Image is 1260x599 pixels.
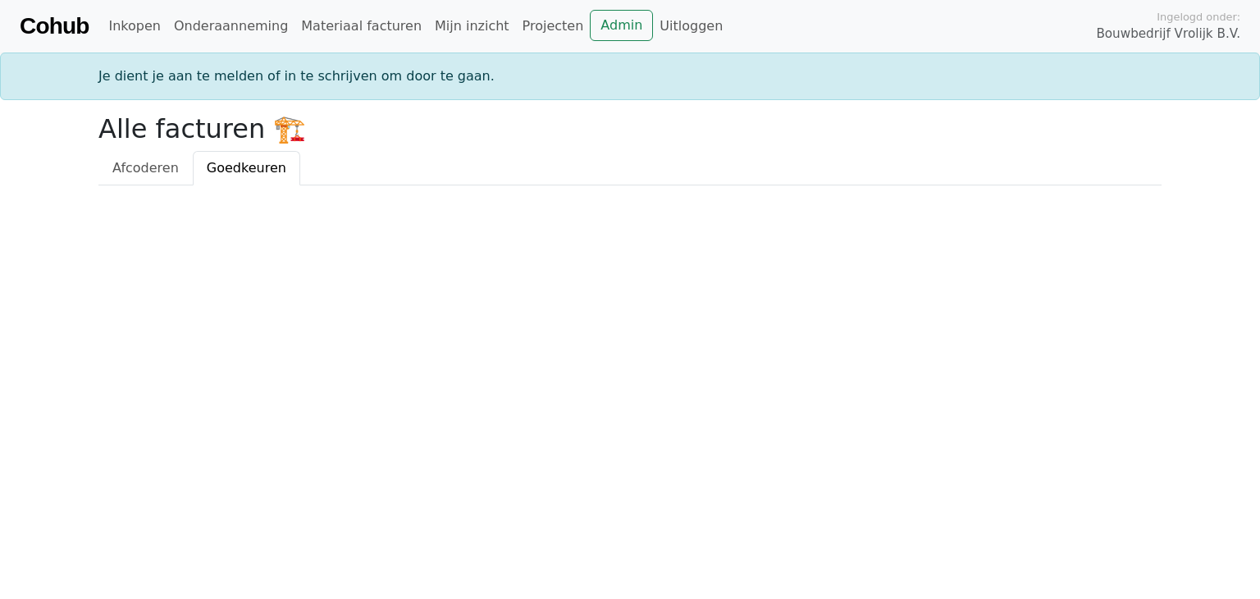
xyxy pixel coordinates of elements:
[98,151,193,185] a: Afcoderen
[516,10,591,43] a: Projecten
[207,160,286,176] span: Goedkeuren
[428,10,516,43] a: Mijn inzicht
[653,10,729,43] a: Uitloggen
[20,7,89,46] a: Cohub
[112,160,179,176] span: Afcoderen
[1096,25,1240,43] span: Bouwbedrijf Vrolijk B.V.
[98,113,1162,144] h2: Alle facturen 🏗️
[167,10,294,43] a: Onderaanneming
[590,10,653,41] a: Admin
[102,10,167,43] a: Inkopen
[193,151,300,185] a: Goedkeuren
[1157,9,1240,25] span: Ingelogd onder:
[294,10,428,43] a: Materiaal facturen
[89,66,1171,86] div: Je dient je aan te melden of in te schrijven om door te gaan.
